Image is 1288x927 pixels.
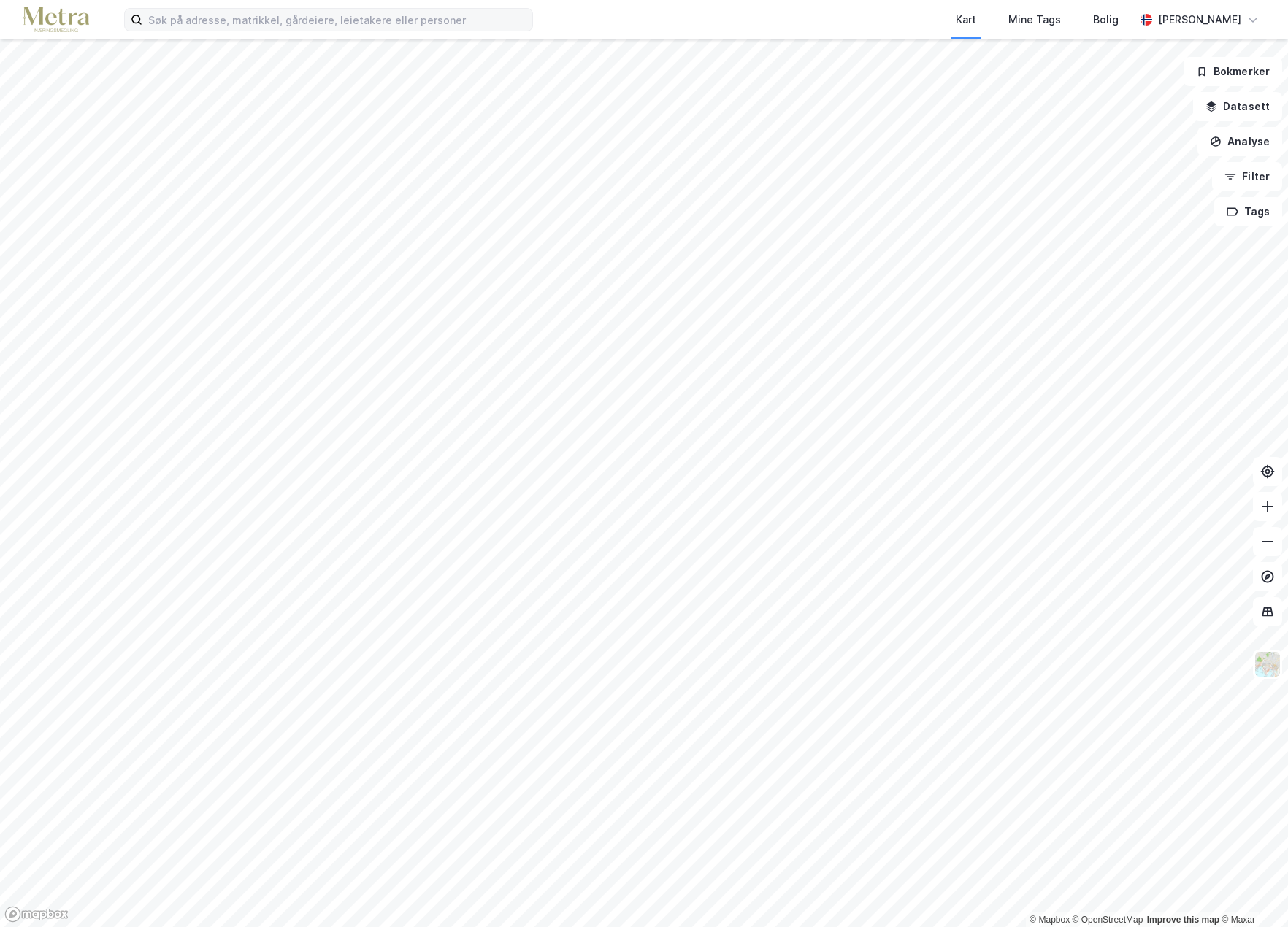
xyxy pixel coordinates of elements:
[1030,915,1070,925] a: Mapbox
[1197,127,1282,156] button: Analyse
[142,9,532,31] input: Søk på adresse, matrikkel, gårdeiere, leietakere eller personer
[1073,915,1143,925] a: OpenStreetMap
[1212,162,1282,191] button: Filter
[956,11,976,28] div: Kart
[1215,857,1288,927] div: Kontrollprogram for chat
[4,906,69,923] a: Mapbox homepage
[1215,857,1288,927] iframe: Chat Widget
[1093,11,1119,28] div: Bolig
[1147,915,1219,925] a: Improve this map
[23,7,89,33] img: metra-logo.256734c3b2bbffee19d4.png
[1214,197,1282,226] button: Tags
[1193,92,1282,121] button: Datasett
[1254,650,1281,678] img: Z
[1008,11,1061,28] div: Mine Tags
[1184,57,1282,86] button: Bokmerker
[1158,11,1241,28] div: [PERSON_NAME]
